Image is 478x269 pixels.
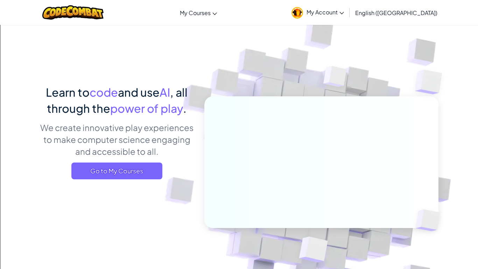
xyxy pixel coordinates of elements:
img: avatar [291,7,303,19]
span: code [90,85,118,99]
span: My Courses [180,9,211,16]
span: and use [118,85,160,99]
img: Overlap cubes [401,53,462,112]
span: My Account [307,8,344,16]
a: English ([GEOGRAPHIC_DATA]) [352,3,441,22]
span: AI [160,85,170,99]
span: . [183,101,187,115]
img: Overlap cubes [404,195,457,246]
p: We create innovative play experiences to make computer science engaging and accessible to all. [40,122,194,157]
img: CodeCombat logo [42,5,104,20]
span: Learn to [46,85,90,99]
span: power of play [110,101,183,115]
a: My Account [288,1,347,23]
a: Go to My Courses [71,163,162,179]
a: My Courses [176,3,220,22]
img: Overlap cubes [310,52,361,104]
span: English ([GEOGRAPHIC_DATA]) [355,9,437,16]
